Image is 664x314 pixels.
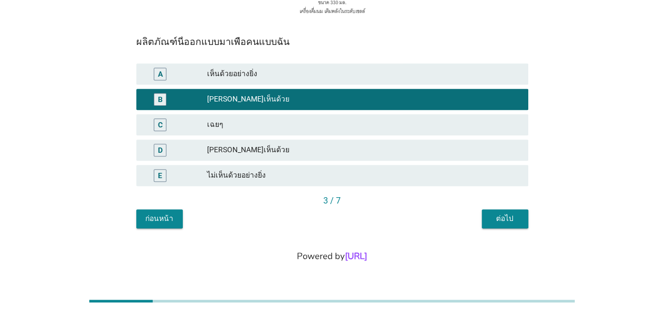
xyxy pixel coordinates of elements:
[136,195,528,207] div: 3 / 7
[207,144,520,156] div: [PERSON_NAME]เห็นด้วย
[136,209,183,228] button: ก่อนหน้า
[136,34,528,49] div: ผลิตภัณฑ์นี้ออกแบบมาเพื่อคนแบบฉัน
[158,144,163,155] div: D
[158,94,163,105] div: B
[207,93,520,106] div: [PERSON_NAME]เห็นด้วย
[207,169,520,182] div: ไม่เห็นด้วยอย่างยิ่ง
[145,213,174,224] div: ก่อนหน้า
[482,209,528,228] button: ต่อไป
[158,170,162,181] div: E
[13,250,651,263] div: Powered by
[158,119,163,130] div: C
[490,213,520,224] div: ต่อไป
[158,68,163,79] div: A
[345,250,367,262] a: [URL]
[207,68,520,80] div: เห็นด้วยอย่างยิ่ง
[207,118,520,131] div: เฉยๆ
